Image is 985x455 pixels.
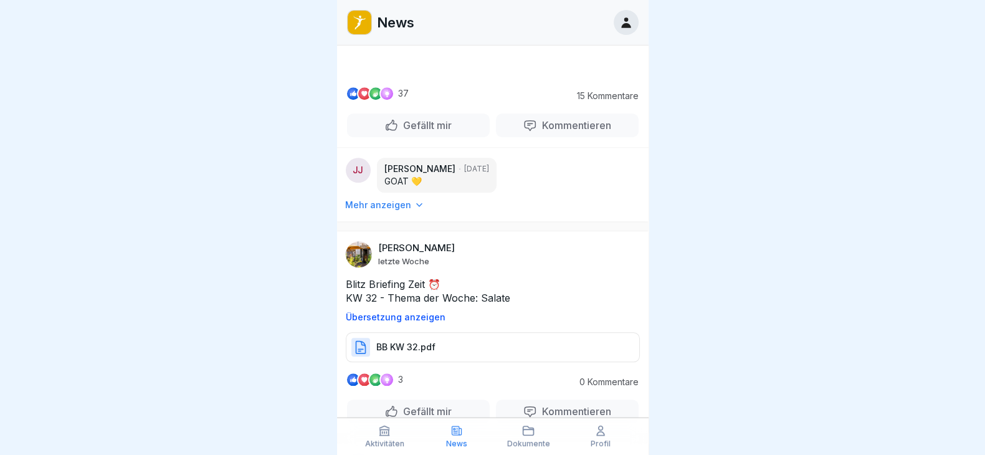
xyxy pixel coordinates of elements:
[376,341,435,353] p: BB KW 32.pdf
[446,439,467,448] p: News
[398,375,403,385] p: 3
[570,377,639,387] p: 0 Kommentare
[398,89,409,98] p: 37
[591,439,611,448] p: Profil
[537,119,611,132] p: Kommentieren
[346,347,640,359] a: BB KW 32.pdf
[464,163,489,175] p: [DATE]
[365,439,404,448] p: Aktivitäten
[537,405,611,418] p: Kommentieren
[348,11,371,34] img: oo2rwhh5g6mqyfqxhtbddxvd.png
[507,439,550,448] p: Dokumente
[398,119,452,132] p: Gefällt mir
[378,256,429,266] p: letzte Woche
[346,277,640,305] p: Blitz Briefing Zeit ⏰ KW 32 - Thema der Woche: Salate
[345,199,411,211] p: Mehr anzeigen
[384,163,455,175] p: [PERSON_NAME]
[346,158,371,183] div: JJ
[346,312,640,322] p: Übersetzung anzeigen
[377,14,414,31] p: News
[570,91,639,101] p: 15 Kommentare
[384,175,489,188] p: GOAT 💛
[398,405,452,418] p: Gefällt mir
[378,242,455,254] p: [PERSON_NAME]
